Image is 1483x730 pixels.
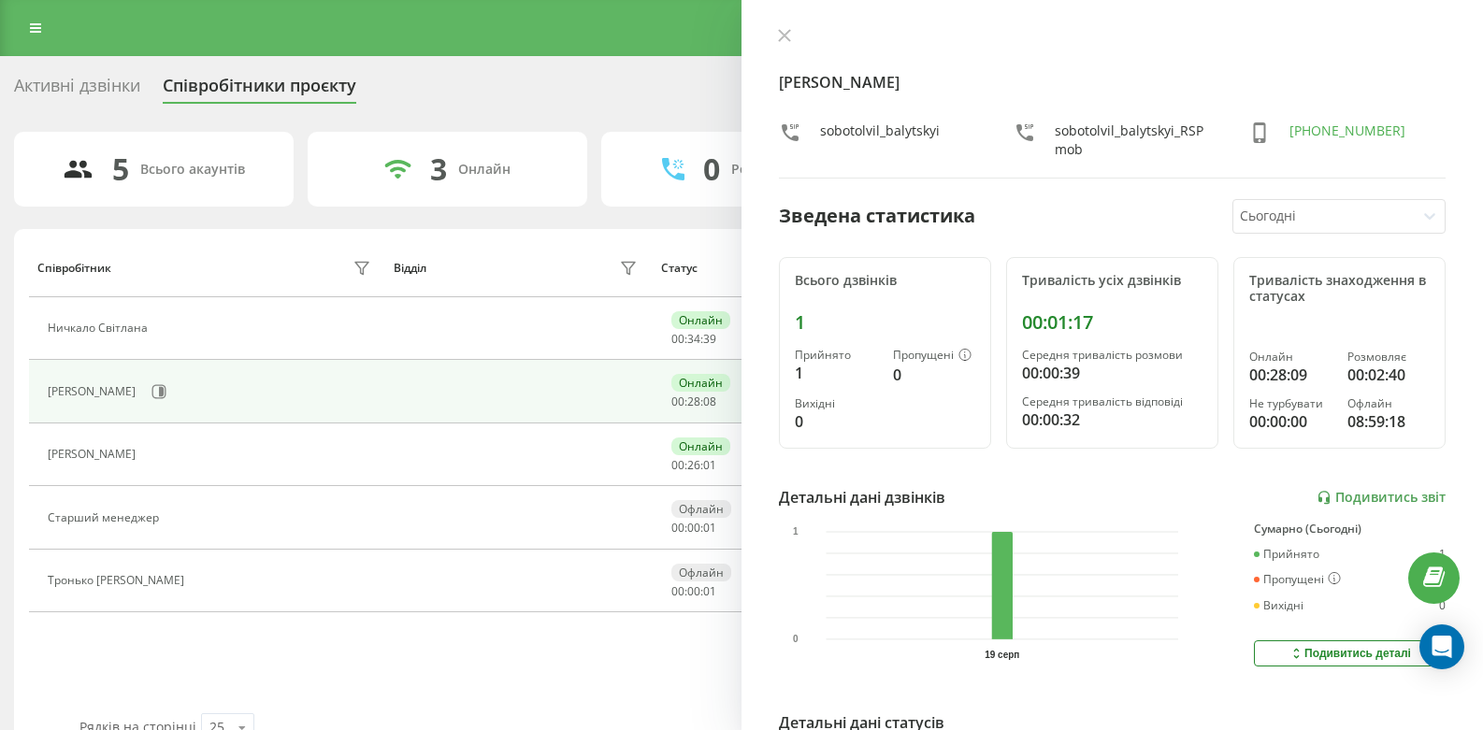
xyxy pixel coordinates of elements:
div: : : [671,333,716,346]
span: 39 [703,331,716,347]
div: Прийнято [795,349,878,362]
div: Тривалість знаходження в статусах [1249,273,1430,305]
div: Старший менеджер [48,511,164,524]
div: Тронько [PERSON_NAME] [48,574,189,587]
div: Співробітник [37,262,111,275]
span: 28 [687,394,700,409]
div: 0 [795,410,878,433]
div: Розмовляє [1347,351,1431,364]
div: 3 [430,151,447,187]
div: 5 [112,151,129,187]
span: 01 [703,520,716,536]
div: [PERSON_NAME] [48,448,140,461]
div: Онлайн [671,311,730,329]
div: Ничкало Світлана [48,322,152,335]
div: Open Intercom Messenger [1419,624,1464,669]
div: Детальні дані дзвінків [779,486,945,508]
span: 00 [671,457,684,473]
button: Подивитись деталі [1254,640,1446,666]
span: 00 [687,583,700,599]
div: : : [671,459,716,472]
div: Співробітники проєкту [163,76,356,105]
span: 00 [671,394,684,409]
div: 1 [795,311,975,334]
div: 00:00:00 [1249,410,1332,433]
div: Прийнято [1254,548,1319,561]
span: 00 [671,583,684,599]
div: [PERSON_NAME] [48,385,140,398]
div: Всього дзвінків [795,273,975,289]
text: 1 [793,527,799,537]
div: 00:00:39 [1022,362,1202,384]
div: 08:59:18 [1347,410,1431,433]
div: Офлайн [1347,397,1431,410]
div: 0 [1439,599,1446,612]
div: Онлайн [671,437,730,455]
div: Всього акаунтів [140,162,245,178]
span: 34 [687,331,700,347]
div: 00:02:40 [1347,364,1431,386]
div: 00:01:17 [1022,311,1202,334]
div: 1 [1439,548,1446,561]
div: sobotolvil_balytskyi_RSPmob [1055,122,1211,159]
div: : : [671,585,716,598]
div: Тривалість усіх дзвінків [1022,273,1202,289]
span: 26 [687,457,700,473]
div: Подивитись деталі [1289,646,1411,661]
text: 0 [793,635,799,645]
div: Сумарно (Сьогодні) [1254,522,1446,536]
div: Офлайн [671,564,731,581]
div: Онлайн [458,162,511,178]
div: Пропущені [1254,572,1341,587]
div: Відділ [394,262,426,275]
span: 01 [703,457,716,473]
div: Онлайн [1249,351,1332,364]
div: : : [671,395,716,408]
div: 0 [893,364,976,386]
div: Середня тривалість відповіді [1022,395,1202,408]
a: Подивитись звіт [1317,490,1446,506]
span: 00 [671,520,684,536]
div: 00:28:09 [1249,364,1332,386]
div: Статус [661,262,698,275]
div: 00:00:32 [1022,408,1202,431]
div: Офлайн [671,500,731,518]
div: Пропущені [893,349,976,364]
div: Вихідні [795,397,878,410]
div: : : [671,522,716,535]
div: Не турбувати [1249,397,1332,410]
span: 00 [687,520,700,536]
div: Вихідні [1254,599,1303,612]
div: Зведена статистика [779,202,975,230]
h4: [PERSON_NAME] [779,71,1446,93]
div: 0 [703,151,720,187]
div: Онлайн [671,374,730,392]
div: 1 [795,362,878,384]
div: Розмовляють [731,162,822,178]
span: 00 [671,331,684,347]
div: Середня тривалість розмови [1022,349,1202,362]
div: Активні дзвінки [14,76,140,105]
div: sobotolvil_balytskyi [820,122,940,159]
span: 01 [703,583,716,599]
a: [PHONE_NUMBER] [1289,122,1405,139]
span: 08 [703,394,716,409]
text: 19 серп [985,650,1019,660]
